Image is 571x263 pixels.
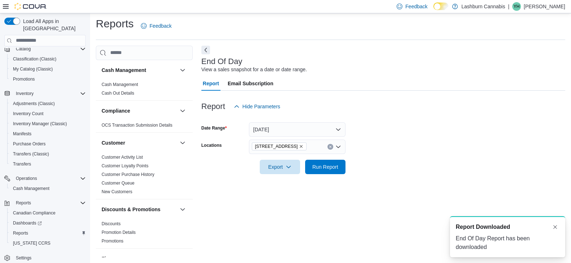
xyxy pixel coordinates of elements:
[102,255,121,262] h3: Finance
[102,239,124,244] a: Promotions
[1,173,89,183] button: Operations
[7,208,89,218] button: Canadian Compliance
[178,106,187,115] button: Compliance
[13,76,35,82] span: Promotions
[96,17,134,31] h1: Reports
[13,240,50,246] span: [US_STATE] CCRS
[13,199,86,207] span: Reports
[16,255,31,261] span: Settings
[102,221,121,227] span: Discounts
[10,219,86,227] span: Dashboards
[1,44,89,54] button: Catalog
[16,176,37,181] span: Operations
[10,184,52,193] a: Cash Management
[10,55,59,63] a: Classification (Classic)
[102,123,173,128] a: OCS Transaction Submission Details
[102,206,177,213] button: Discounts & Promotions
[7,238,89,248] button: [US_STATE] CCRS
[102,172,155,177] span: Customer Purchase History
[201,142,222,148] label: Locations
[10,239,53,248] a: [US_STATE] CCRS
[7,54,89,64] button: Classification (Classic)
[102,82,138,87] a: Cash Management
[102,221,121,226] a: Discounts
[1,198,89,208] button: Reports
[10,239,86,248] span: Washington CCRS
[138,19,174,33] a: Feedback
[10,160,34,168] a: Transfers
[102,67,177,74] button: Cash Management
[10,150,86,158] span: Transfers (Classic)
[201,57,242,66] h3: End Of Day
[508,2,509,11] p: |
[96,219,193,248] div: Discounts & Promotions
[102,255,177,262] button: Finance
[13,131,31,137] span: Manifests
[1,253,89,263] button: Settings
[102,107,130,114] h3: Compliance
[20,18,86,32] span: Load All Apps in [GEOGRAPHIC_DATA]
[102,139,177,146] button: Customer
[312,163,338,171] span: Run Report
[102,91,134,96] a: Cash Out Details
[13,89,86,98] span: Inventory
[10,75,38,83] a: Promotions
[201,125,227,131] label: Date Range
[7,119,89,129] button: Inventory Manager (Classic)
[10,229,86,237] span: Reports
[260,160,300,174] button: Export
[7,139,89,149] button: Purchase Orders
[102,154,143,160] span: Customer Activity List
[1,89,89,99] button: Inventory
[335,144,341,150] button: Open list of options
[10,209,58,217] a: Canadian Compliance
[7,149,89,159] button: Transfers (Classic)
[10,184,86,193] span: Cash Management
[150,22,171,30] span: Feedback
[512,2,521,11] div: Yuntae Han
[102,163,148,168] a: Customer Loyalty Points
[10,99,86,108] span: Adjustments (Classic)
[102,90,134,96] span: Cash Out Details
[461,2,505,11] p: Lashburn Cannabis
[203,76,219,91] span: Report
[10,119,70,128] a: Inventory Manager (Classic)
[102,67,146,74] h3: Cash Management
[201,46,210,54] button: Next
[7,109,89,119] button: Inventory Count
[178,205,187,214] button: Discounts & Promotions
[228,76,273,91] span: Email Subscription
[14,3,47,10] img: Cova
[102,189,132,194] a: New Customers
[405,3,427,10] span: Feedback
[7,159,89,169] button: Transfers
[102,189,132,195] span: New Customers
[10,219,45,227] a: Dashboards
[96,80,193,100] div: Cash Management
[102,206,160,213] h3: Discounts & Promotions
[514,2,520,11] span: YH
[13,89,36,98] button: Inventory
[13,111,44,117] span: Inventory Count
[102,163,148,169] span: Customer Loyalty Points
[10,109,46,118] a: Inventory Count
[201,66,307,73] div: View a sales snapshot for a date or date range.
[7,218,89,228] a: Dashboards
[13,101,55,106] span: Adjustments (Classic)
[10,150,52,158] a: Transfers (Classic)
[10,119,86,128] span: Inventory Manager (Classic)
[13,253,86,262] span: Settings
[10,65,86,73] span: My Catalog (Classic)
[102,230,136,235] span: Promotion Details
[327,144,333,150] button: Clear input
[456,234,559,251] div: End Of Day Report has been downloaded
[10,65,56,73] a: My Catalog (Classic)
[102,181,134,186] a: Customer Queue
[16,91,34,96] span: Inventory
[13,220,42,226] span: Dashboards
[102,107,177,114] button: Compliance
